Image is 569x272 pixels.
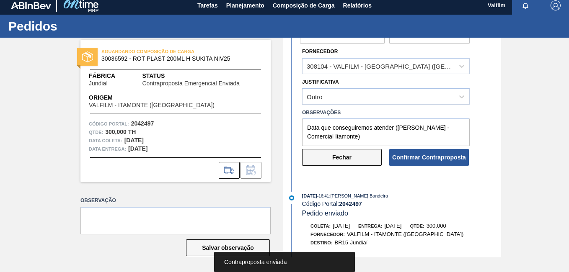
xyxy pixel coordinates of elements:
[142,72,262,80] span: Status
[224,259,287,265] span: Contraproposta enviada
[89,80,108,87] span: Jundiaí
[124,137,144,144] strong: [DATE]
[302,193,317,198] span: [DATE]
[310,232,345,237] span: Fornecedor:
[89,93,238,102] span: Origem
[384,223,401,229] span: [DATE]
[197,0,218,10] span: Tarefas
[226,0,264,10] span: Planejamento
[335,239,368,246] span: BR15-Jundiaí
[307,93,323,100] div: Outro
[302,118,470,146] textarea: Data que conseguiremos atender ([PERSON_NAME] - Comercial Itamonte)
[289,195,294,200] img: atual
[302,49,338,54] label: Fornecedor
[551,0,561,10] img: Logout
[343,0,372,10] span: Relatórios
[389,149,469,166] button: Confirmar Contraproposta
[89,136,122,145] span: Data coleta:
[89,128,103,136] span: Qtde :
[105,128,136,135] strong: 300,000 TH
[302,107,470,119] label: Observações
[339,200,362,207] strong: 2042497
[8,21,157,31] h1: Pedidos
[302,200,501,207] div: Código Portal:
[89,102,215,108] span: VALFILM - ITAMONTE ([GEOGRAPHIC_DATA])
[101,47,219,56] span: AGUARDANDO COMPOSIÇÃO DE CARGA
[427,223,446,229] span: 300,000
[142,80,240,87] span: Contraproposta Emergencial Enviada
[333,223,350,229] span: [DATE]
[310,223,331,228] span: Coleta:
[80,195,271,207] label: Observação
[302,149,382,166] button: Fechar
[310,240,333,245] span: Destino:
[347,231,464,237] span: VALFILM - ITAMONTE ([GEOGRAPHIC_DATA])
[89,120,129,128] span: Código Portal:
[101,56,253,62] span: 30036592 - ROT PLAST 200ML H SUKITA NIV25
[11,2,51,9] img: TNhmsLtSVTkK8tSr43FrP2fwEKptu5GPRR3wAAAABJRU5ErkJggg==
[186,239,270,256] button: Salvar observação
[82,51,93,62] img: status
[128,145,147,152] strong: [DATE]
[302,79,339,85] label: Justificativa
[219,162,240,179] div: Ir para Composição de Carga
[273,0,335,10] span: Composição de Carga
[307,62,455,69] div: 308104 - VALFILM - [GEOGRAPHIC_DATA] ([GEOGRAPHIC_DATA])
[302,210,348,217] span: Pedido enviado
[317,194,329,198] span: - 16:41
[329,193,388,198] span: : [PERSON_NAME] Bandeira
[89,145,126,153] span: Data entrega:
[358,223,382,228] span: Entrega:
[131,120,154,127] strong: 2042497
[89,72,134,80] span: Fábrica
[410,223,424,228] span: Qtde:
[241,162,261,179] div: Informar alteração no pedido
